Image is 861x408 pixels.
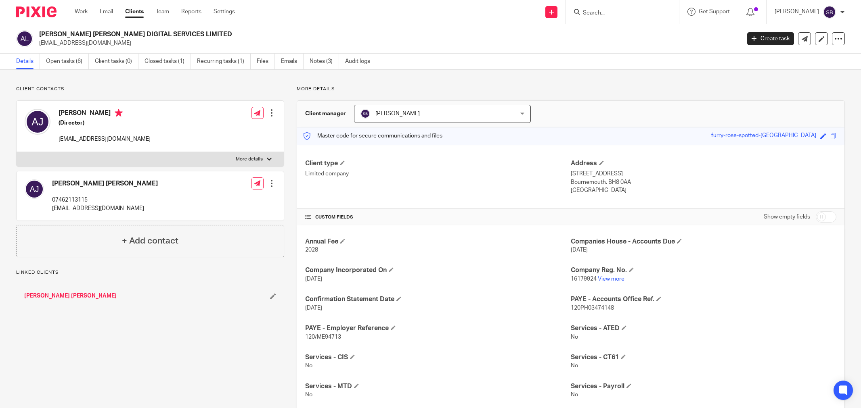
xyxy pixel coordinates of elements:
[775,8,819,16] p: [PERSON_NAME]
[305,170,571,178] p: Limited company
[571,276,597,282] span: 16179924
[75,8,88,16] a: Work
[156,8,169,16] a: Team
[52,179,158,188] h4: [PERSON_NAME] [PERSON_NAME]
[571,363,578,368] span: No
[305,382,571,391] h4: Services - MTD
[52,196,158,204] p: 07462113115
[16,86,284,92] p: Client contacts
[214,8,235,16] a: Settings
[571,178,836,186] p: Bournemouth, BH8 0AA
[305,110,346,118] h3: Client manager
[303,132,442,140] p: Master code for secure communications and files
[747,32,794,45] a: Create task
[571,305,614,311] span: 120PH03474148
[181,8,201,16] a: Reports
[571,382,836,391] h4: Services - Payroll
[305,159,571,168] h4: Client type
[115,109,123,117] i: Primary
[24,292,117,300] a: [PERSON_NAME] [PERSON_NAME]
[305,324,571,333] h4: PAYE - Employer Reference
[122,235,178,247] h4: + Add contact
[25,109,50,135] img: svg%3E
[571,266,836,275] h4: Company Reg. No.
[197,54,251,69] a: Recurring tasks (1)
[571,295,836,304] h4: PAYE - Accounts Office Ref.
[305,392,312,398] span: No
[297,86,845,92] p: More details
[39,30,596,39] h2: [PERSON_NAME] [PERSON_NAME] DIGITAL SERVICES LIMITED
[305,266,571,275] h4: Company Incorporated On
[823,6,836,19] img: svg%3E
[257,54,275,69] a: Files
[305,334,341,340] span: 120/ME94713
[571,186,836,194] p: [GEOGRAPHIC_DATA]
[571,324,836,333] h4: Services - ATED
[305,353,571,362] h4: Services - CIS
[305,237,571,246] h4: Annual Fee
[39,39,735,47] p: [EMAIL_ADDRESS][DOMAIN_NAME]
[582,10,655,17] input: Search
[59,109,151,119] h4: [PERSON_NAME]
[571,353,836,362] h4: Services - CT61
[305,305,322,311] span: [DATE]
[125,8,144,16] a: Clients
[764,213,810,221] label: Show empty fields
[360,109,370,119] img: svg%3E
[345,54,376,69] a: Audit logs
[305,295,571,304] h4: Confirmation Statement Date
[16,54,40,69] a: Details
[571,159,836,168] h4: Address
[711,131,816,141] div: furry-rose-spotted-[GEOGRAPHIC_DATA]
[145,54,191,69] a: Closed tasks (1)
[305,214,571,221] h4: CUSTOM FIELDS
[571,237,836,246] h4: Companies House - Accounts Due
[310,54,339,69] a: Notes (3)
[59,119,151,127] h5: (Director)
[305,247,318,253] span: 2028
[16,30,33,47] img: svg%3E
[571,247,588,253] span: [DATE]
[305,363,312,368] span: No
[281,54,304,69] a: Emails
[305,276,322,282] span: [DATE]
[100,8,113,16] a: Email
[25,179,44,199] img: svg%3E
[52,204,158,212] p: [EMAIL_ADDRESS][DOMAIN_NAME]
[699,9,730,15] span: Get Support
[236,156,263,162] p: More details
[571,334,578,340] span: No
[571,392,578,398] span: No
[95,54,138,69] a: Client tasks (0)
[375,111,420,117] span: [PERSON_NAME]
[46,54,89,69] a: Open tasks (6)
[16,269,284,276] p: Linked clients
[16,6,57,17] img: Pixie
[571,170,836,178] p: [STREET_ADDRESS]
[598,276,624,282] a: View more
[59,135,151,143] p: [EMAIL_ADDRESS][DOMAIN_NAME]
